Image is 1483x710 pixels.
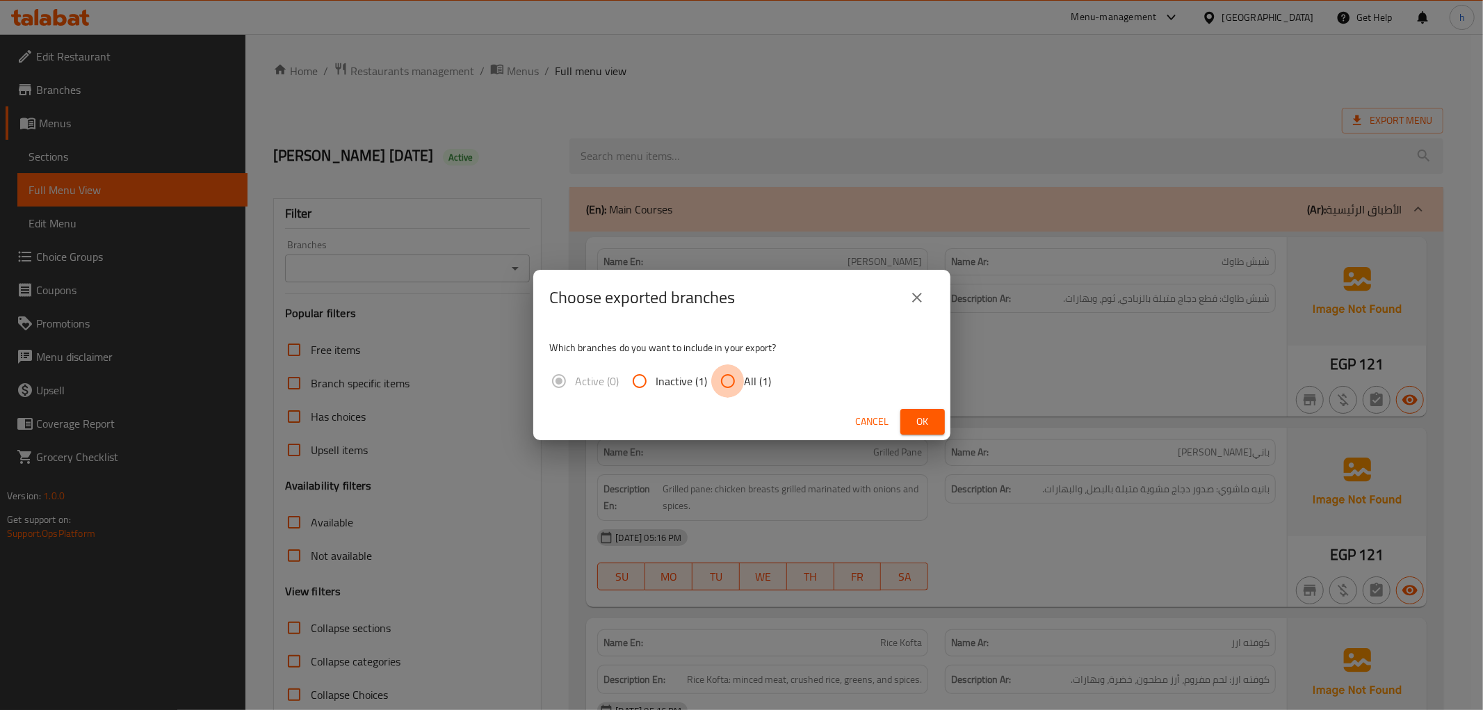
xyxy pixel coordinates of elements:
span: Inactive (1) [656,373,708,389]
button: close [900,281,934,314]
span: Active (0) [576,373,619,389]
button: Cancel [850,409,895,435]
p: Which branches do you want to include in your export? [550,341,934,355]
button: Ok [900,409,945,435]
span: Cancel [856,413,889,430]
h2: Choose exported branches [550,287,736,309]
span: All (1) [745,373,772,389]
span: Ok [911,413,934,430]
